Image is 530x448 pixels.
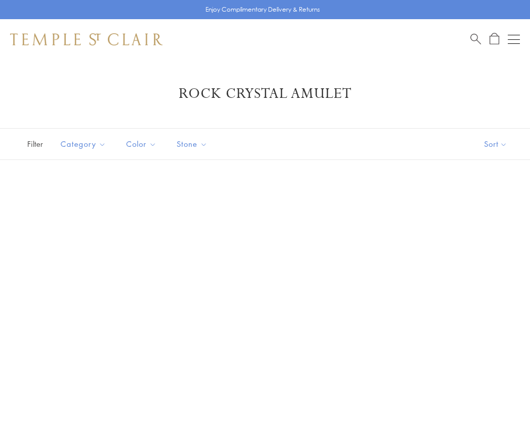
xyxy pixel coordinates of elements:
[470,33,481,45] a: Search
[25,85,505,103] h1: Rock Crystal Amulet
[508,33,520,45] button: Open navigation
[121,138,164,150] span: Color
[169,133,215,155] button: Stone
[205,5,320,15] p: Enjoy Complimentary Delivery & Returns
[461,129,530,159] button: Show sort by
[119,133,164,155] button: Color
[172,138,215,150] span: Stone
[56,138,114,150] span: Category
[53,133,114,155] button: Category
[490,33,499,45] a: Open Shopping Bag
[10,33,163,45] img: Temple St. Clair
